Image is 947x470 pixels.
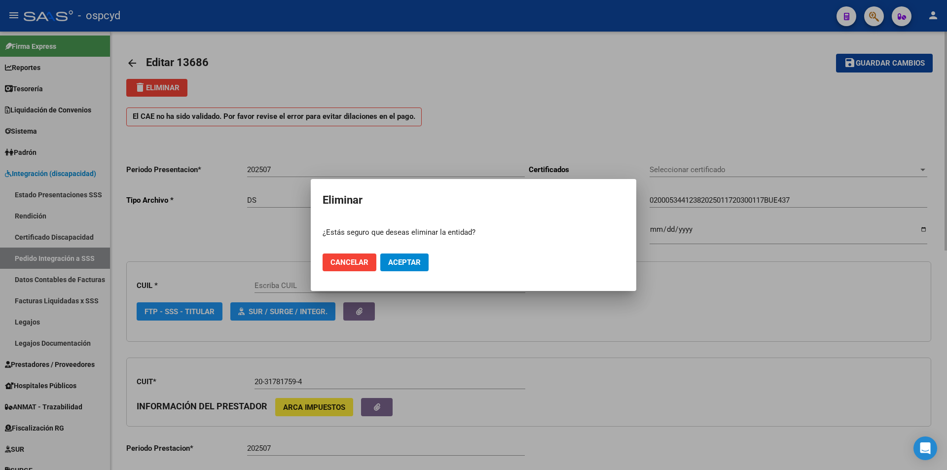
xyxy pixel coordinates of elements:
p: ¿Estás seguro que deseas eliminar la entidad? [323,227,624,238]
span: Cancelar [330,258,368,267]
span: Aceptar [388,258,421,267]
button: Aceptar [380,253,429,271]
button: Cancelar [323,253,376,271]
div: Open Intercom Messenger [913,436,937,460]
h2: Eliminar [323,191,624,210]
